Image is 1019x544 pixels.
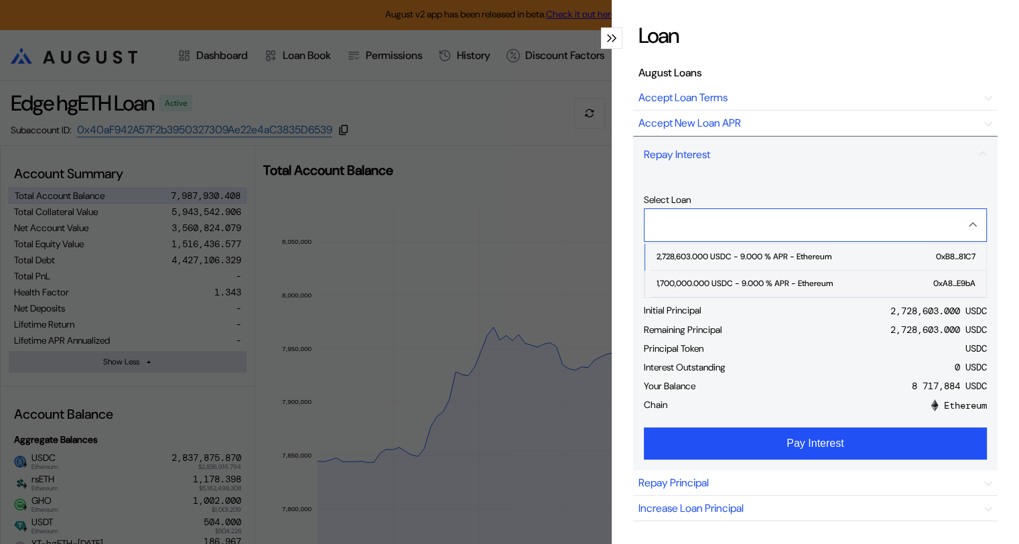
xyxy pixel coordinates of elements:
button: 2,728,603.000 USDC - 9.000 % APR - Ethereum0xB8...81C7 [645,244,986,271]
div: Accept Loan Terms [638,90,728,105]
div: 0xB8...81C7 [936,252,975,261]
div: Initial Principal [644,304,701,316]
div: Your Balance [644,380,695,392]
div: Repay Interest [644,147,710,161]
div: Ethereum [929,399,987,411]
img: 1 [929,399,941,411]
div: 2,728,603.000 USDC - 9.000 % APR - Ethereum [656,252,831,261]
div: Interest Outstanding [644,361,726,373]
div: 1,700,000.000 USDC - 9.000 % APR - Ethereum [656,279,832,288]
div: Increase Loan Principal [638,501,744,515]
div: USDC [965,342,987,354]
div: 8 717,884 USDC [912,380,987,392]
div: Loan [638,21,679,50]
div: Repay Principal [638,476,709,490]
div: Accept New Loan APR [638,116,741,130]
div: August Loans [638,66,701,80]
div: Principal Token [644,342,703,354]
button: Close menu [644,208,987,242]
div: 0 USDC [955,361,987,373]
div: Select Loan [644,194,987,206]
div: Chain [644,399,667,411]
div: Remaining Principal [644,324,722,336]
div: 2,728,603.000 USDC [890,305,987,317]
div: 0xA8...E9bA [933,279,975,288]
div: 2,728,603.000 USDC [890,324,987,336]
button: Pay Interest [644,427,987,460]
button: 1,700,000.000 USDC - 9.000 % APR - Ethereum0xA8...E9bA [645,271,986,297]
